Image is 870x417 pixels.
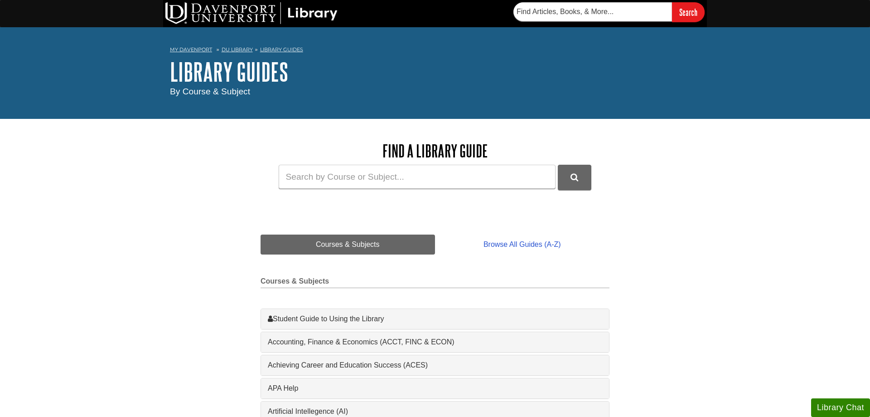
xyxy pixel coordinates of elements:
[513,2,705,22] form: Searches DU Library's articles, books, and more
[672,2,705,22] input: Search
[170,44,700,58] nav: breadcrumb
[261,277,609,288] h2: Courses & Subjects
[165,2,338,24] img: DU Library
[268,360,602,371] a: Achieving Career and Education Success (ACES)
[222,46,253,53] a: DU Library
[170,85,700,98] div: By Course & Subject
[261,235,435,255] a: Courses & Subjects
[170,46,212,54] a: My Davenport
[268,337,602,348] a: Accounting, Finance & Economics (ACCT, FINC & ECON)
[279,165,556,189] input: Search by Course or Subject...
[261,142,609,160] h2: Find a Library Guide
[811,398,870,417] button: Library Chat
[260,46,303,53] a: Library Guides
[435,235,609,255] a: Browse All Guides (A-Z)
[268,383,602,394] a: APA Help
[268,406,602,417] a: Artificial Intellegence (AI)
[170,58,700,85] h1: Library Guides
[570,173,578,182] i: Search Library Guides
[268,314,602,324] a: Student Guide to Using the Library
[513,2,672,21] input: Find Articles, Books, & More...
